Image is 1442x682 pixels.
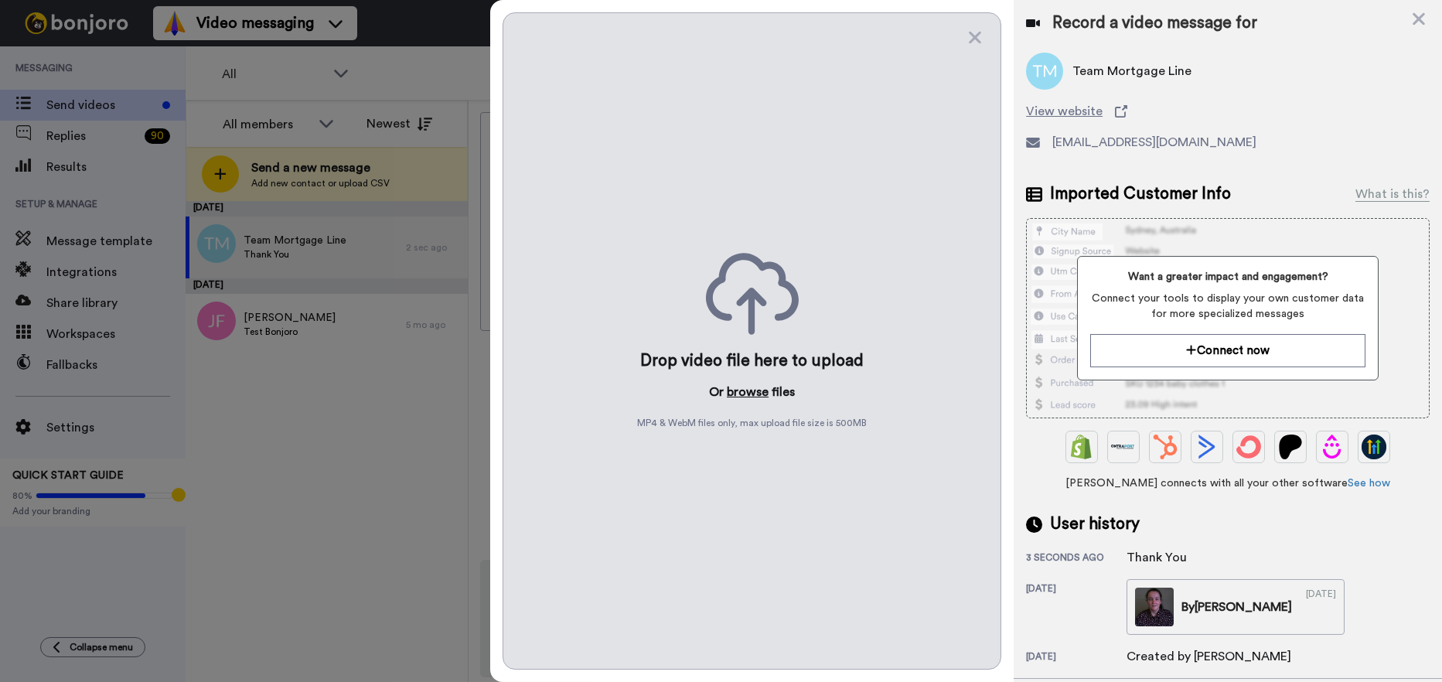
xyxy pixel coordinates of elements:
a: By[PERSON_NAME][DATE] [1127,579,1345,635]
a: See how [1348,478,1390,489]
span: View website [1026,102,1103,121]
img: Hubspot [1153,435,1178,459]
img: Shopify [1069,435,1094,459]
img: Patreon [1278,435,1303,459]
img: Ontraport [1111,435,1136,459]
img: ActiveCampaign [1195,435,1219,459]
p: Or files [709,383,795,401]
img: 96b3828d-65a9-42e1-99cc-113deb17f543-thumb.jpg [1135,588,1174,626]
img: Drip [1320,435,1345,459]
div: [DATE] [1026,650,1127,666]
span: [EMAIL_ADDRESS][DOMAIN_NAME] [1052,133,1256,152]
div: [DATE] [1026,582,1127,635]
div: Drop video file here to upload [640,350,864,372]
div: Created by [PERSON_NAME] [1127,647,1291,666]
span: Connect your tools to display your own customer data for more specialized messages [1090,291,1365,322]
a: View website [1026,102,1430,121]
img: ConvertKit [1236,435,1261,459]
span: User history [1050,513,1140,536]
span: MP4 & WebM files only, max upload file size is 500 MB [637,417,867,429]
button: Connect now [1090,334,1365,367]
div: Thank You [1127,548,1204,567]
img: GoHighLevel [1362,435,1386,459]
div: 3 seconds ago [1026,551,1127,567]
span: Imported Customer Info [1050,182,1231,206]
div: By [PERSON_NAME] [1181,598,1292,616]
div: What is this? [1355,185,1430,203]
button: browse [727,383,769,401]
span: Want a greater impact and engagement? [1090,269,1365,285]
span: [PERSON_NAME] connects with all your other software [1026,476,1430,491]
div: [DATE] [1306,588,1336,626]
